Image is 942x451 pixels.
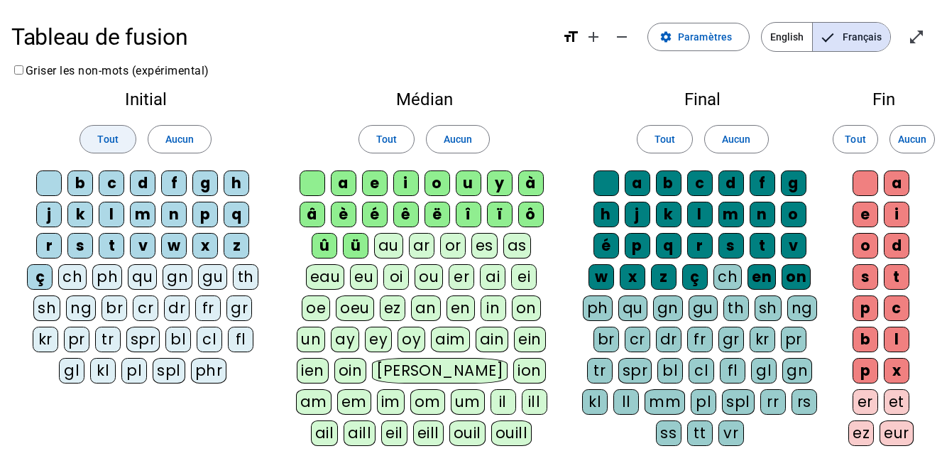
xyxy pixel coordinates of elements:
div: n [161,202,187,227]
div: x [620,264,645,290]
div: oeu [336,295,374,321]
div: fl [228,327,253,352]
div: as [503,233,531,259]
span: Aucun [898,131,926,148]
div: en [747,264,776,290]
div: z [224,233,249,259]
div: th [233,264,258,290]
div: il [491,389,516,415]
div: b [67,170,93,196]
div: fr [687,327,713,352]
div: en [447,295,475,321]
button: Augmenter la taille de la police [579,23,608,51]
div: e [853,202,878,227]
div: y [487,170,513,196]
div: kl [90,358,116,384]
div: j [625,202,650,227]
div: pl [691,389,716,415]
div: w [588,264,614,290]
div: un [297,327,325,352]
div: bl [657,358,683,384]
div: mm [645,389,685,415]
div: d [718,170,744,196]
div: au [374,233,403,259]
div: n [750,202,775,227]
div: i [393,170,419,196]
div: oe [302,295,330,321]
mat-icon: open_in_full [908,28,925,45]
button: Tout [80,125,136,153]
h2: Médian [292,91,557,108]
div: gl [751,358,777,384]
div: on [782,264,811,290]
div: ë [425,202,450,227]
button: Aucun [426,125,490,153]
div: in [481,295,506,321]
div: oy [398,327,425,352]
mat-icon: format_size [562,28,579,45]
div: or [440,233,466,259]
div: ion [513,358,546,384]
div: gu [689,295,718,321]
div: t [884,264,909,290]
div: gl [59,358,84,384]
div: pr [64,327,89,352]
div: l [99,202,124,227]
div: d [130,170,155,196]
h2: Initial [23,91,269,108]
div: p [853,295,878,321]
div: ai [480,264,505,290]
div: à [518,170,544,196]
div: o [425,170,450,196]
div: an [411,295,441,321]
div: r [36,233,62,259]
div: é [362,202,388,227]
div: pr [781,327,806,352]
div: cr [133,295,158,321]
div: ph [92,264,122,290]
div: s [853,264,878,290]
div: gr [226,295,252,321]
div: f [161,170,187,196]
div: eau [306,264,345,290]
div: p [625,233,650,259]
div: ail [311,420,339,446]
div: b [853,327,878,352]
button: Paramètres [647,23,750,51]
div: m [130,202,155,227]
div: dr [656,327,681,352]
div: fr [195,295,221,321]
div: ph [583,295,613,321]
div: â [300,202,325,227]
div: ein [514,327,546,352]
div: qu [618,295,647,321]
div: t [99,233,124,259]
button: Aucun [148,125,212,153]
span: Aucun [722,131,750,148]
div: a [884,170,909,196]
div: eur [880,420,914,446]
div: ar [409,233,434,259]
span: Paramètres [678,28,732,45]
div: r [687,233,713,259]
div: ch [58,264,87,290]
div: j [36,202,62,227]
div: z [651,264,677,290]
div: ê [393,202,419,227]
div: e [362,170,388,196]
div: v [130,233,155,259]
div: br [102,295,127,321]
div: tr [95,327,121,352]
div: sh [33,295,60,321]
div: f [750,170,775,196]
span: Aucun [165,131,194,148]
div: c [99,170,124,196]
div: eil [381,420,407,446]
div: ez [380,295,405,321]
div: g [781,170,806,196]
span: Tout [376,131,397,148]
div: ou [415,264,443,290]
div: qu [128,264,157,290]
div: o [781,202,806,227]
div: d [884,233,909,259]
